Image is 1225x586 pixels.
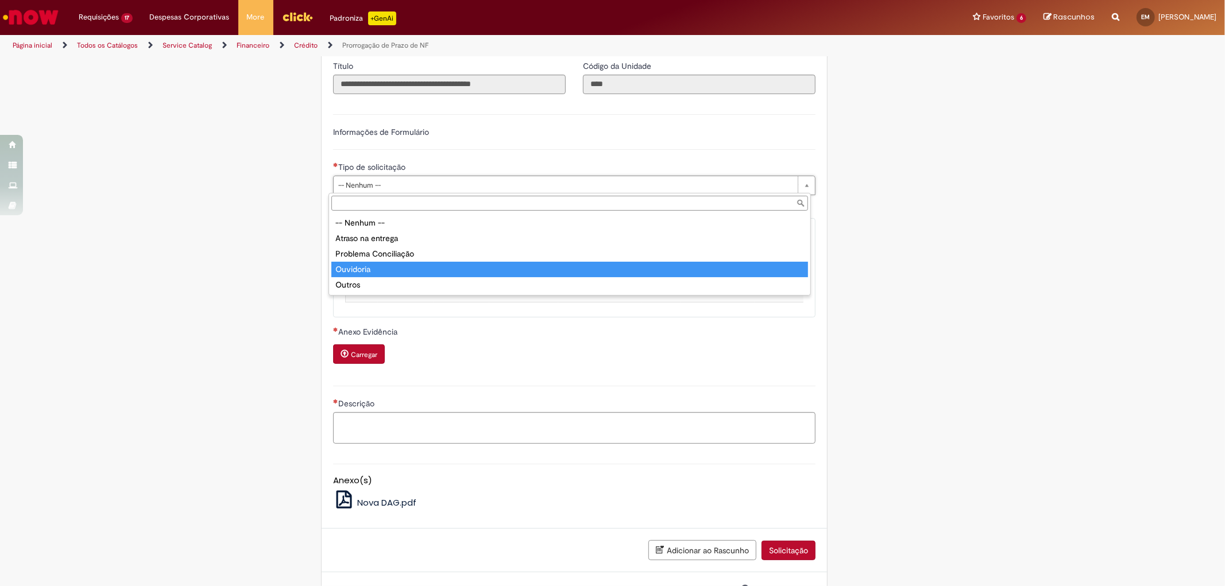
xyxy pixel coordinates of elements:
div: Ouvidoria [331,262,808,277]
ul: Tipo de solicitação [329,213,810,295]
div: -- Nenhum -- [331,215,808,231]
div: Outros [331,277,808,293]
div: Problema Conciliação [331,246,808,262]
div: Atraso na entrega [331,231,808,246]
